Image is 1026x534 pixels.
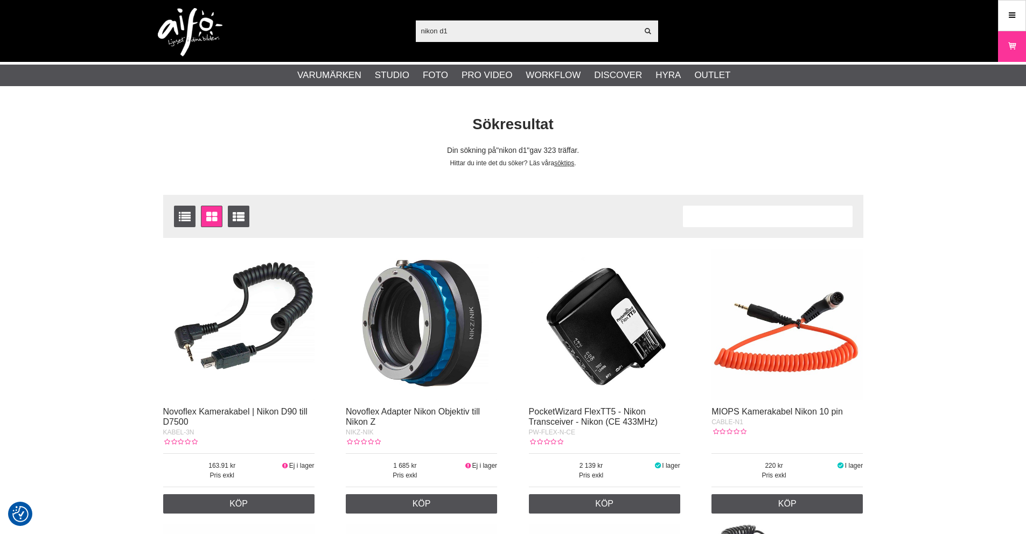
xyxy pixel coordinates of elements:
img: logo.png [158,8,222,57]
img: Novoflex Adapter Nikon Objektiv till Nikon Z [346,249,497,400]
span: 163.91 [163,461,282,470]
input: Sök produkter ... [416,23,638,39]
a: PocketWizard FlexTT5 - Nikon Transceiver - Nikon (CE 433MHz) [529,407,658,426]
a: söktips [554,159,574,167]
a: Outlet [694,68,730,82]
span: Pris exkl [346,470,464,480]
img: Novoflex Kamerakabel | Nikon D90 till D7500 [163,249,315,400]
span: Ej i lager [289,462,315,469]
span: Pris exkl [711,470,836,480]
div: Kundbetyg: 0 [529,437,563,447]
span: 2 139 [529,461,654,470]
a: Varumärken [297,68,361,82]
a: Pro Video [462,68,512,82]
img: Revisit consent button [12,506,29,522]
a: Hyra [655,68,681,82]
img: PocketWizard FlexTT5 - Nikon Transceiver - Nikon (CE 433MHz) [529,249,680,400]
a: Discover [594,68,642,82]
a: Novoflex Adapter Nikon Objektiv till Nikon Z [346,407,480,426]
span: 220 [711,461,836,470]
i: Ej i lager [281,462,289,469]
span: CABLE-N1 [711,418,743,426]
span: PW-FLEX-N-CE [529,428,575,436]
button: Samtyckesinställningar [12,504,29,524]
i: I lager [654,462,662,469]
a: Studio [375,68,409,82]
span: NIKZ-NIK [346,428,373,436]
span: I lager [845,462,863,469]
a: Köp [529,494,680,514]
h1: Sökresultat [155,114,871,135]
span: Hittar du inte det du söker? Läs våra [450,159,554,167]
a: Köp [163,494,315,514]
i: Ej i lager [464,462,472,469]
span: Din sökning på gav 323 träffar. [447,146,579,154]
a: MIOPS Kamerakabel Nikon 10 pin [711,407,843,416]
a: Listvisning [174,206,196,227]
span: . [574,159,576,167]
a: Utökad listvisning [228,206,249,227]
span: Pris exkl [529,470,654,480]
span: KABEL-3N [163,428,194,436]
div: Kundbetyg: 0 [163,437,198,447]
span: I lager [662,462,680,469]
span: Ej i lager [472,462,497,469]
div: Kundbetyg: 0 [346,437,380,447]
img: MIOPS Kamerakabel Nikon 10 pin [711,249,863,400]
span: Pris exkl [163,470,282,480]
span: nikon d1 [496,146,529,154]
a: Foto [423,68,448,82]
div: Kundbetyg: 0 [711,427,746,437]
a: Köp [711,494,863,514]
i: I lager [836,462,845,469]
a: Workflow [526,68,581,82]
a: Novoflex Kamerakabel | Nikon D90 till D7500 [163,407,308,426]
span: 1 685 [346,461,464,470]
a: Fönstervisning [201,206,222,227]
a: Köp [346,494,497,514]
